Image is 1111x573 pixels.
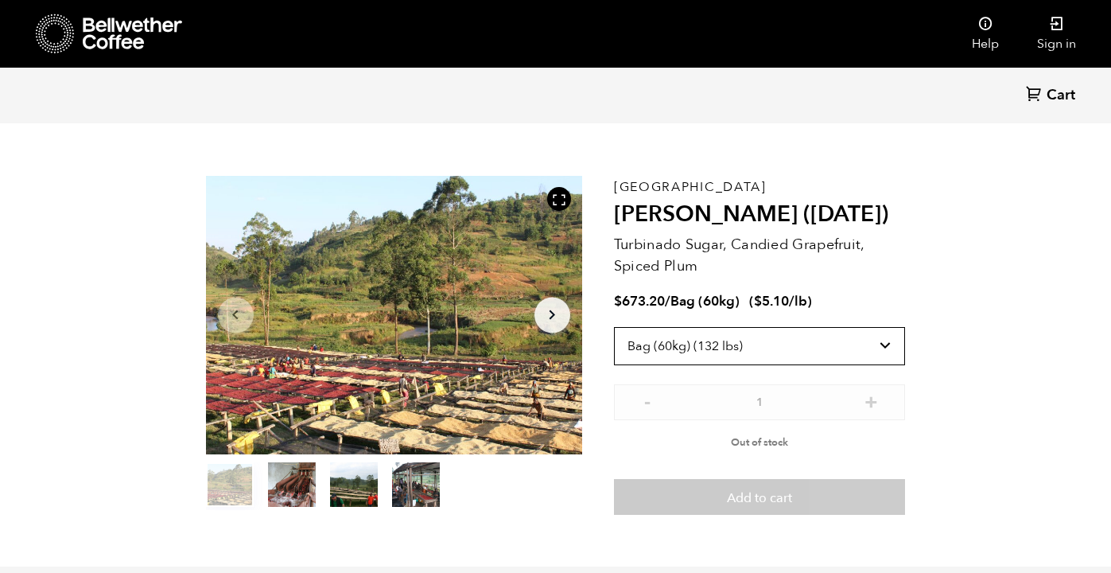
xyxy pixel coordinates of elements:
span: $ [614,292,622,310]
span: Cart [1047,86,1075,105]
span: Bag (60kg) [670,292,740,310]
span: ( ) [749,292,812,310]
span: /lb [789,292,807,310]
bdi: 673.20 [614,292,665,310]
button: - [638,392,658,408]
span: $ [754,292,762,310]
a: Cart [1026,85,1079,107]
span: Out of stock [731,435,788,450]
button: + [861,392,881,408]
h2: [PERSON_NAME] ([DATE]) [614,201,906,228]
span: / [665,292,670,310]
p: Turbinado Sugar, Candied Grapefruit, Spiced Plum [614,234,906,277]
bdi: 5.10 [754,292,789,310]
button: Add to cart [614,479,906,516]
